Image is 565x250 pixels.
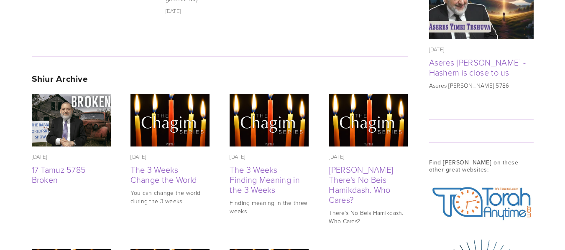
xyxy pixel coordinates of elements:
[130,81,210,159] img: The 3 Weeks - Change the World
[329,81,408,159] img: Tisha B'Av - There's No Beis Hamikdash. Who Cares?
[429,159,534,173] h3: Find [PERSON_NAME] on these other great websites:
[32,153,47,160] time: [DATE]
[130,164,197,185] a: The 3 Weeks - Change the World
[329,153,344,160] time: [DATE]
[329,94,408,146] a: Tisha B'Av - There's No Beis Hamikdash. Who Cares?
[329,164,398,205] a: [PERSON_NAME] - There's No Beis Hamikdash. Who Cares?
[230,81,309,159] img: The 3 Weeks - Finding Meaning in the 3 Weeks
[32,94,111,146] img: 17 Tamuz 5785 - Broken
[230,153,245,160] time: [DATE]
[429,56,526,78] a: Aseres [PERSON_NAME] - Hashem is close to us
[130,153,146,160] time: [DATE]
[230,94,309,146] a: The 3 Weeks - Finding Meaning in the 3 Weeks
[329,209,408,225] p: There's No Beis Hamikdash. Who Cares?
[130,189,210,205] p: You can change the world during the 3 weeks.
[230,164,299,195] a: The 3 Weeks - Finding Meaning in the 3 Weeks
[429,45,445,53] time: [DATE]
[166,7,181,15] time: [DATE]
[429,183,534,223] img: TorahAnytimeAlpha.jpg
[32,164,91,185] a: 17 Tamuz 5785 - Broken
[32,72,88,85] strong: Shiur Archive
[429,81,534,90] p: Aseres [PERSON_NAME] 5786
[130,94,210,146] a: The 3 Weeks - Change the World
[230,199,309,215] p: Finding meaning in the three weeks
